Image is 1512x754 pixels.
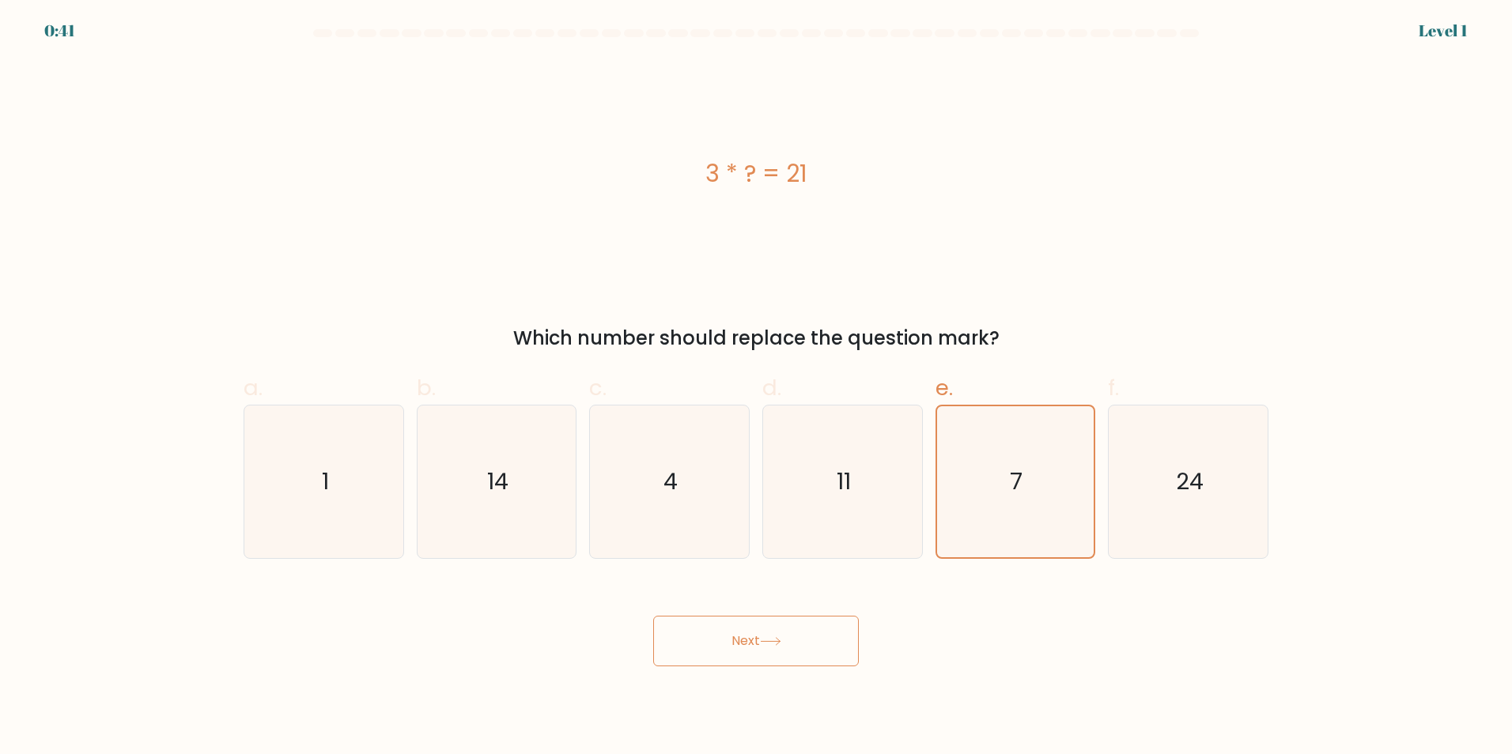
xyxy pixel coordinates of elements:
[487,466,508,497] text: 14
[322,466,329,497] text: 1
[837,466,851,497] text: 11
[1176,466,1204,497] text: 24
[244,372,263,403] span: a.
[253,324,1259,352] div: Which number should replace the question mark?
[1108,372,1119,403] span: f.
[417,372,436,403] span: b.
[762,372,781,403] span: d.
[589,372,607,403] span: c.
[664,466,679,497] text: 4
[244,156,1268,191] div: 3 * ? = 21
[1011,466,1023,497] text: 7
[653,616,859,666] button: Next
[44,19,75,43] div: 0:41
[1419,19,1468,43] div: Level 1
[936,372,953,403] span: e.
